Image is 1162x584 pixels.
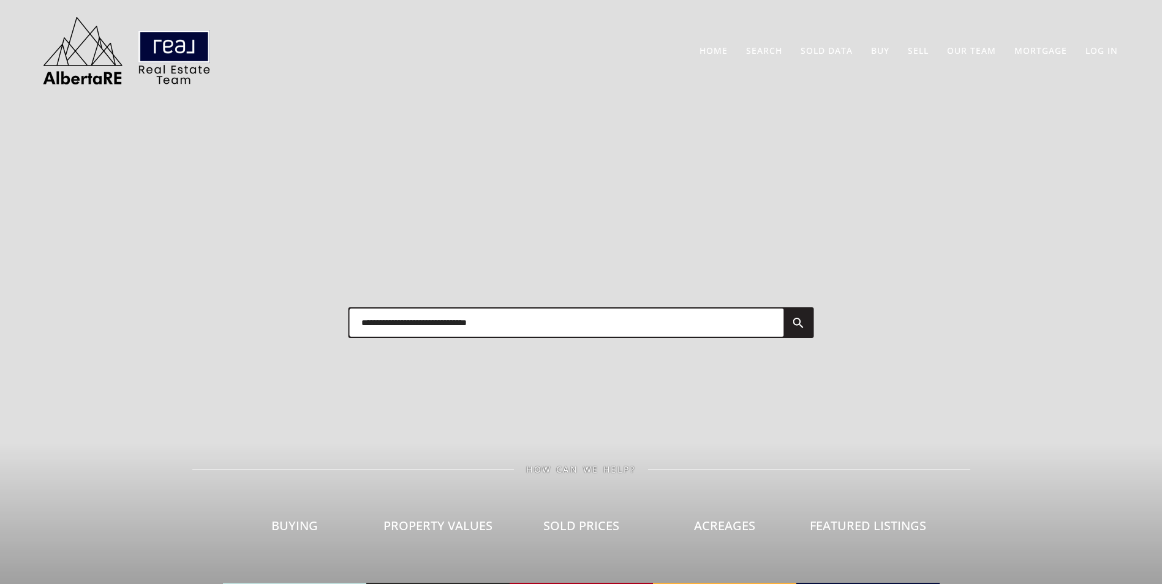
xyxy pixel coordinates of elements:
a: Featured Listings [796,474,940,584]
a: Home [700,45,728,56]
a: Mortgage [1014,45,1067,56]
a: Acreages [653,474,796,584]
span: Featured Listings [810,517,926,534]
a: Sell [908,45,929,56]
a: Our Team [947,45,996,56]
a: Buying [223,474,366,584]
span: Sold Prices [543,517,619,534]
span: Acreages [694,517,755,534]
a: Buy [871,45,889,56]
a: Log In [1085,45,1118,56]
a: Sold Prices [510,474,653,584]
a: Sold Data [801,45,853,56]
span: Buying [271,517,318,534]
a: Search [746,45,782,56]
img: AlbertaRE Real Estate Team | Real Broker [35,12,219,89]
a: Property Values [366,474,510,584]
span: Property Values [383,517,492,534]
